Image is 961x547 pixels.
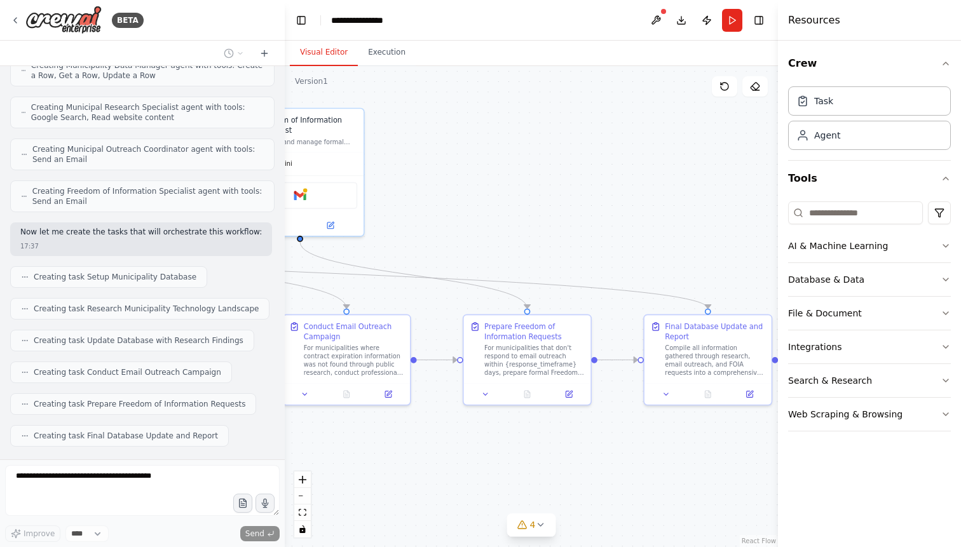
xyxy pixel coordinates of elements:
[130,242,351,309] g: Edge from ec5eb047-4a9b-4ba7-8959-464690843841 to c69c6eff-79ab-476b-9365-f3f2a6abc301
[597,355,637,365] g: Edge from 6d6ef21f-83dd-4cf5-8802-92899ac5b165 to b8cfcbf9-9fb4-47c4-be63-2e9c2c396825
[505,388,549,400] button: No output available
[32,144,264,165] span: Creating Municipal Outreach Coordinator agent with tools: Send an Email
[484,344,585,377] div: For municipalities that don't respond to email outreach within {response_timeframe} days, prepare...
[788,341,842,353] div: Integrations
[643,314,772,406] div: Final Database Update and ReportCompile all information gathered through research, email outreach...
[665,321,765,342] div: Final Database Update and Report
[290,39,358,66] button: Visual Editor
[5,525,60,542] button: Improve
[294,488,311,504] button: zoom out
[294,471,311,488] button: zoom in
[686,388,730,400] button: No output available
[34,335,243,346] span: Creating task Update Database with Research Findings
[788,307,862,320] div: File & Document
[371,388,406,400] button: Open in side panel
[788,46,951,81] button: Crew
[788,196,951,442] div: Tools
[34,304,259,314] span: Creating task Research Municipality Technology Landscape
[236,108,365,237] div: Freedom of Information SpecialistPrepare and manage formal Freedom of Information Act (FOIA) or o...
[331,14,397,27] nav: breadcrumb
[788,398,951,431] button: Web Scraping & Browsing
[788,81,951,160] div: Crew
[788,364,951,397] button: Search & Research
[732,388,767,400] button: Open in side panel
[304,321,404,342] div: Conduct Email Outreach Campaign
[295,242,533,309] g: Edge from 71345666-4149-481b-9b76-d9072c243e79 to 6d6ef21f-83dd-4cf5-8802-92899ac5b165
[257,138,358,146] div: Prepare and manage formal Freedom of Information Act (FOIA) or open information requests to munic...
[788,240,888,252] div: AI & Machine Learning
[256,160,292,168] span: gpt-4o-mini
[112,13,144,28] div: BETA
[219,46,249,61] button: Switch to previous chat
[750,11,768,29] button: Hide right sidebar
[358,39,416,66] button: Execution
[295,76,328,86] div: Version 1
[34,399,245,409] span: Creating task Prepare Freedom of Information Requests
[788,273,864,286] div: Database & Data
[788,297,951,330] button: File & Document
[788,374,872,387] div: Search & Research
[31,60,264,81] span: Creating Municipality Data Manager agent with tools: Create a Row, Get a Row, Update a Row
[294,521,311,537] button: toggle interactivity
[742,537,776,544] a: React Flow attribution
[34,367,221,377] span: Creating task Conduct Email Outreach Campaign
[240,526,280,541] button: Send
[417,355,457,365] g: Edge from c69c6eff-79ab-476b-9365-f3f2a6abc301 to 6d6ef21f-83dd-4cf5-8802-92899ac5b165
[665,344,765,377] div: Compile all information gathered through research, email outreach, and FOIA requests into a compr...
[24,529,55,539] span: Improve
[257,115,358,135] div: Freedom of Information Specialist
[551,388,587,400] button: Open in side panel
[294,471,311,537] div: React Flow controls
[292,11,310,29] button: Hide left sidebar
[254,46,275,61] button: Start a new chat
[463,314,592,406] div: Prepare Freedom of Information RequestsFor municipalities that don't respond to email outreach wi...
[245,529,264,539] span: Send
[788,408,903,421] div: Web Scraping & Browsing
[788,330,951,363] button: Integrations
[814,129,840,142] div: Agent
[788,263,951,296] button: Database & Data
[814,95,833,107] div: Task
[788,161,951,196] button: Tools
[294,189,306,201] img: Gmail
[25,6,102,34] img: Logo
[484,321,585,342] div: Prepare Freedom of Information Requests
[256,494,275,513] button: Click to speak your automation idea
[304,344,404,377] div: For municipalities where contract expiration information was not found through public research, c...
[530,518,536,531] span: 4
[31,102,264,123] span: Creating Municipal Research Specialist agent with tools: Google Search, Read website content
[325,388,369,400] button: No output available
[20,227,262,238] p: Now let me create the tasks that will orchestrate this workflow:
[20,241,39,251] div: 17:37
[788,229,951,262] button: AI & Machine Learning
[34,431,218,441] span: Creating task Final Database Update and Report
[294,504,311,521] button: fit view
[788,13,840,28] h4: Resources
[507,513,556,537] button: 4
[282,314,411,406] div: Conduct Email Outreach CampaignFor municipalities where contract expiration information was not f...
[233,494,252,513] button: Upload files
[301,219,360,231] button: Open in side panel
[34,272,196,282] span: Creating task Setup Municipality Database
[32,186,264,206] span: Creating Freedom of Information Specialist agent with tools: Send an Email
